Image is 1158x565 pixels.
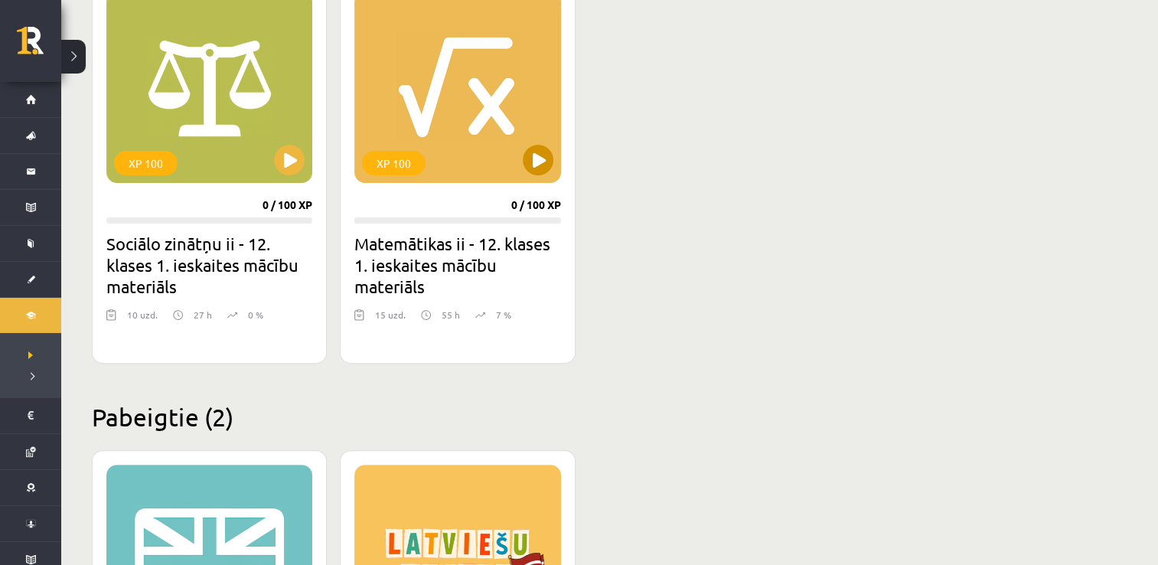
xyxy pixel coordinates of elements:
h2: Sociālo zinātņu ii - 12. klases 1. ieskaites mācību materiāls [106,233,312,297]
p: 0 % [248,308,263,322]
p: 55 h [442,308,460,322]
div: XP 100 [362,151,426,175]
h2: Pabeigtie (2) [92,402,1072,432]
div: 10 uzd. [127,308,158,331]
div: 15 uzd. [375,308,406,331]
h2: Matemātikas ii - 12. klases 1. ieskaites mācību materiāls [354,233,560,297]
a: Rīgas 1. Tālmācības vidusskola [17,27,61,65]
p: 27 h [194,308,212,322]
p: 7 % [496,308,511,322]
div: XP 100 [114,151,178,175]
